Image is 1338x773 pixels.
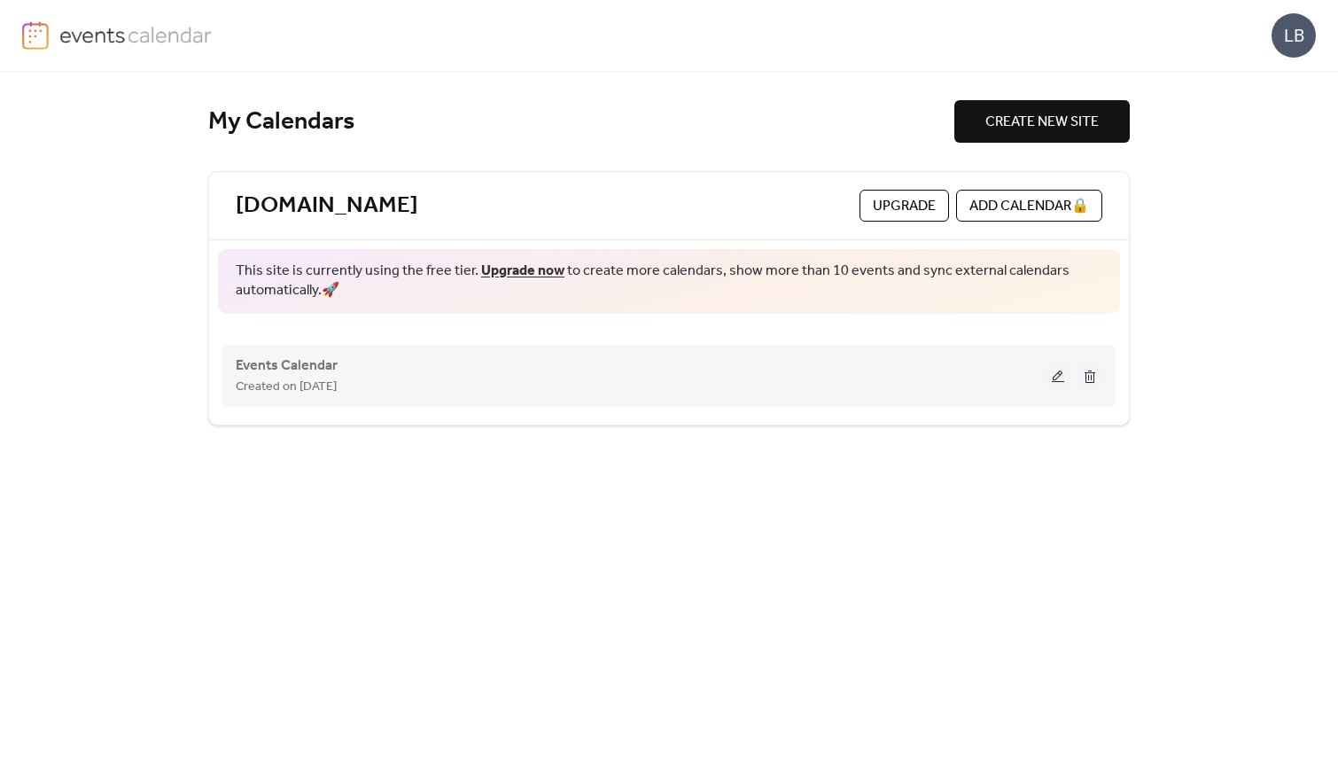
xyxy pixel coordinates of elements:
a: [DOMAIN_NAME] [236,191,418,221]
div: LB [1272,13,1316,58]
span: Upgrade [873,196,936,217]
span: CREATE NEW SITE [985,112,1099,133]
a: Upgrade now [481,257,564,285]
button: CREATE NEW SITE [954,100,1130,143]
span: This site is currently using the free tier. to create more calendars, show more than 10 events an... [236,262,1102,301]
div: My Calendars [208,106,954,137]
img: logo-type [59,21,213,48]
img: logo [22,21,49,50]
a: Events Calendar [236,361,338,371]
span: Created on [DATE] [236,377,337,398]
button: Upgrade [860,190,949,222]
span: Events Calendar [236,355,338,377]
